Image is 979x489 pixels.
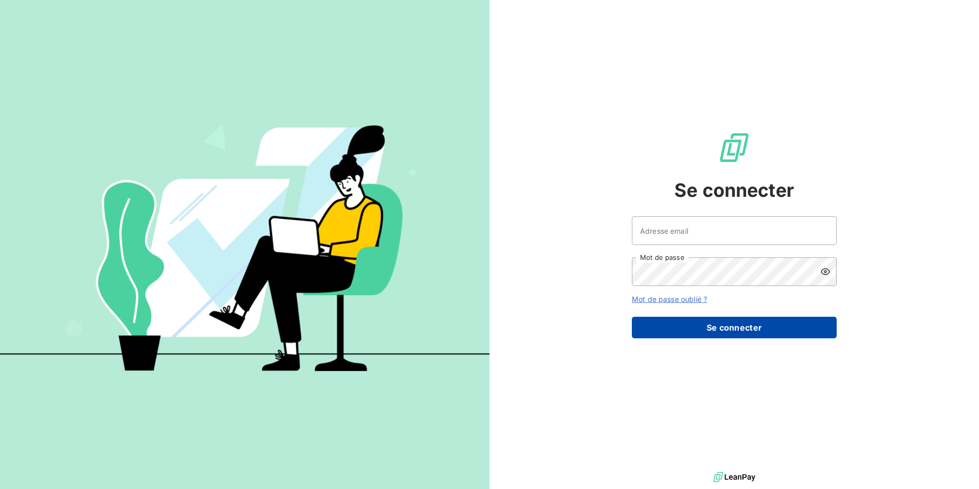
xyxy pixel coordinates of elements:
[718,131,751,164] img: Logo LeanPay
[632,216,837,245] input: placeholder
[674,176,794,204] span: Se connecter
[632,317,837,338] button: Se connecter
[632,295,707,303] a: Mot de passe oublié ?
[713,470,755,485] img: logo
